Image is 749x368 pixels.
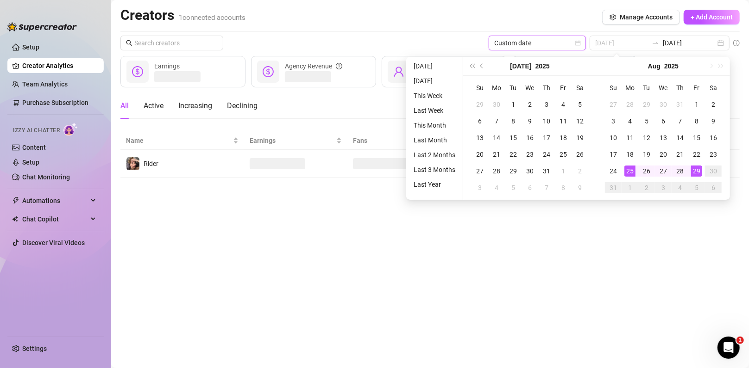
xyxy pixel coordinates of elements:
div: 22 [508,149,519,160]
div: 13 [658,132,669,143]
button: Manage Accounts [602,10,680,25]
td: 2025-08-10 [605,129,622,146]
div: 11 [624,132,636,143]
div: 7 [674,116,686,127]
div: 25 [624,166,636,177]
td: 2025-07-23 [522,146,538,163]
div: 16 [708,132,719,143]
div: 1 [624,182,636,193]
td: 2025-08-17 [605,146,622,163]
td: 2025-07-30 [522,163,538,179]
td: 2025-07-29 [505,163,522,179]
div: 5 [574,99,585,110]
a: Settings [22,345,47,352]
button: Choose a month [648,57,661,75]
th: Sa [705,80,722,96]
div: 19 [574,132,585,143]
td: 2025-08-08 [555,179,572,196]
td: 2025-08-27 [655,163,672,179]
a: Setup [22,159,39,166]
div: 23 [524,149,535,160]
span: search [126,40,132,46]
td: 2025-07-03 [538,96,555,113]
div: 10 [608,132,619,143]
div: 29 [641,99,652,110]
td: 2025-08-01 [688,96,705,113]
div: 14 [674,132,686,143]
div: 18 [558,132,569,143]
div: 20 [658,149,669,160]
div: 28 [624,99,636,110]
td: 2025-07-22 [505,146,522,163]
th: Th [672,80,688,96]
input: Search creators [134,38,210,48]
span: Manage Accounts [620,13,673,21]
span: question-circle [336,61,342,71]
td: 2025-08-04 [622,113,638,129]
div: 10 [541,116,552,127]
div: 30 [524,166,535,177]
td: 2025-09-02 [638,179,655,196]
td: 2025-08-02 [705,96,722,113]
div: 17 [608,149,619,160]
div: 17 [541,132,552,143]
td: 2025-06-29 [472,96,488,113]
div: 28 [674,166,686,177]
img: Rider [126,157,139,170]
td: 2025-08-07 [672,113,688,129]
td: 2025-07-05 [572,96,588,113]
div: 9 [524,116,535,127]
td: 2025-07-28 [488,163,505,179]
div: 16 [524,132,535,143]
td: 2025-08-07 [538,179,555,196]
div: Increasing [178,100,212,111]
div: 26 [641,166,652,177]
td: 2025-08-03 [605,113,622,129]
div: 3 [474,182,485,193]
td: 2025-08-25 [622,163,638,179]
div: 13 [474,132,485,143]
td: 2025-08-20 [655,146,672,163]
div: 3 [541,99,552,110]
th: Th [538,80,555,96]
td: 2025-08-26 [638,163,655,179]
span: Chat Copilot [22,212,88,227]
li: This Month [410,120,459,131]
td: 2025-06-30 [488,96,505,113]
input: Start date [595,38,648,48]
div: 6 [708,182,719,193]
a: Content [22,144,46,151]
div: 8 [558,182,569,193]
td: 2025-08-30 [705,163,722,179]
div: 5 [641,116,652,127]
td: 2025-07-20 [472,146,488,163]
td: 2025-09-03 [655,179,672,196]
td: 2025-08-04 [488,179,505,196]
td: 2025-08-29 [688,163,705,179]
div: 4 [674,182,686,193]
div: 11 [558,116,569,127]
td: 2025-08-21 [672,146,688,163]
div: 14 [491,132,502,143]
div: 3 [658,182,669,193]
div: 8 [508,116,519,127]
span: dollar-circle [132,66,143,77]
td: 2025-07-25 [555,146,572,163]
th: Sa [572,80,588,96]
th: Name [120,132,244,150]
span: Custom date [494,36,580,50]
div: 20 [474,149,485,160]
td: 2025-07-09 [522,113,538,129]
td: 2025-08-22 [688,146,705,163]
th: Su [472,80,488,96]
div: 31 [608,182,619,193]
li: Last 3 Months [410,164,459,175]
td: 2025-08-31 [605,179,622,196]
div: 26 [574,149,585,160]
div: 24 [541,149,552,160]
li: [DATE] [410,75,459,86]
td: 2025-08-05 [638,113,655,129]
td: 2025-07-02 [522,96,538,113]
td: 2025-07-27 [605,96,622,113]
div: 31 [674,99,686,110]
